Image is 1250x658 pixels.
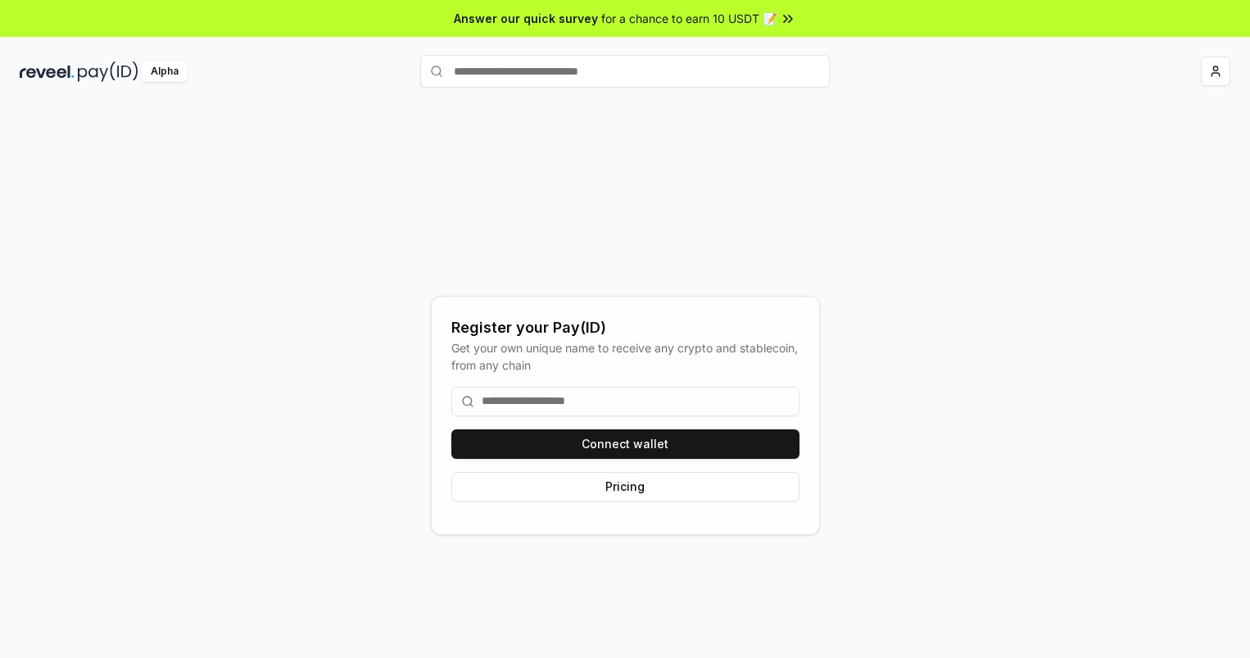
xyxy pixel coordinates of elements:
img: pay_id [78,61,138,82]
button: Connect wallet [451,429,799,459]
img: reveel_dark [20,61,75,82]
button: Pricing [451,472,799,501]
span: for a chance to earn 10 USDT 📝 [601,10,777,27]
span: Answer our quick survey [454,10,598,27]
div: Get your own unique name to receive any crypto and stablecoin, from any chain [451,339,799,374]
div: Register your Pay(ID) [451,316,799,339]
div: Alpha [142,61,188,82]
